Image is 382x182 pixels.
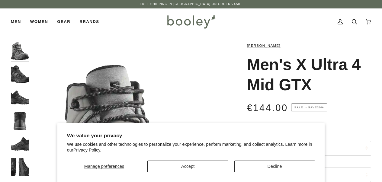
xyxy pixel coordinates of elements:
[11,135,29,153] img: Salomon Men's X Ultra 4 Mid GTX Black / Magnet / Pearl Blue - Booley Galway
[247,103,288,113] span: €144.00
[11,42,29,60] img: Salomon Men's X Ultra 4 Mid GTX Sharkskin / Quiet Shade / Black - Booley Galway
[11,65,29,83] img: Salomon Men's X Ultra 4 Mid GTX Black / Magnet / Pearl Blue - Booley Galway
[147,161,228,172] button: Accept
[11,88,29,107] img: Salomon Men's X Ultra 4 Mid GTX Black / Magnet / Pearl Blue - Booley Galway
[11,19,21,25] span: Men
[11,158,29,176] img: Salomon Men's X Ultra 4 Mid GTX Black / Magnet / Pearl Blue - Booley Galway
[294,106,303,109] span: Sale
[165,13,217,30] img: Booley
[75,8,104,35] a: Brands
[84,164,124,169] span: Manage preferences
[247,55,367,94] h1: Men's X Ultra 4 Mid GTX
[57,19,70,25] span: Gear
[140,2,242,7] p: Free Shipping in [GEOGRAPHIC_DATA] on Orders €50+
[26,8,53,35] a: Women
[67,133,315,139] h2: We value your privacy
[11,8,26,35] a: Men
[234,161,315,172] button: Decline
[291,104,327,111] span: Save
[30,19,48,25] span: Women
[67,161,142,172] button: Manage preferences
[317,106,324,109] span: 20%
[11,112,29,130] img: Salomon Men's X Ultra 4 Mid GTX Black / Magnet / Pearl Blue - Booley Galway
[254,122,273,129] div: Size chart
[304,106,308,109] em: •
[247,44,281,47] a: [PERSON_NAME]
[53,8,75,35] a: Gear
[67,142,315,153] p: We use cookies and other technologies to personalize your experience, perform marketing, and coll...
[73,148,101,152] a: Privacy Policy.
[79,19,99,25] span: Brands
